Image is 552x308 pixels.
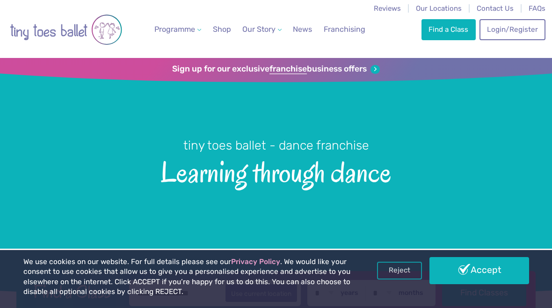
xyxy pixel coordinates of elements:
small: tiny toes ballet - dance franchise [183,138,369,153]
span: News [293,25,312,34]
a: Our Story [239,20,285,39]
a: Sign up for our exclusivefranchisebusiness offers [172,64,379,74]
a: Reviews [374,4,401,13]
a: Find a Class [421,19,476,40]
a: Shop [209,20,235,39]
span: Our Story [242,25,276,34]
a: Reject [377,262,422,279]
a: Our Locations [416,4,462,13]
a: Login/Register [479,19,545,40]
a: Contact Us [477,4,514,13]
span: Programme [154,25,195,34]
a: FAQs [529,4,545,13]
a: Programme [151,20,205,39]
p: We use cookies on our website. For full details please see our . We would like your consent to us... [23,257,352,297]
a: Privacy Policy [231,258,280,266]
strong: franchise [269,64,307,74]
span: Learning through dance [15,154,537,188]
a: News [289,20,316,39]
a: Accept [429,257,529,284]
img: tiny toes ballet [10,6,122,53]
span: Shop [213,25,231,34]
span: Franchising [324,25,365,34]
a: Franchising [320,20,369,39]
